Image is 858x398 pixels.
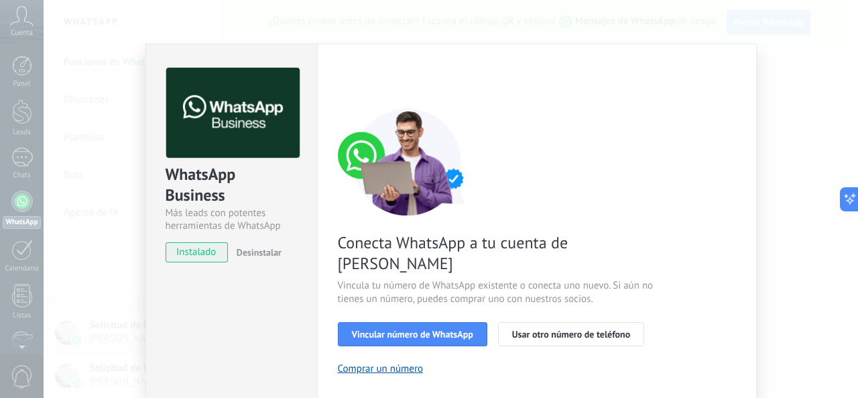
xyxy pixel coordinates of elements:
[338,108,479,215] img: connect number
[166,207,298,232] div: Más leads con potentes herramientas de WhatsApp
[166,242,227,262] span: instalado
[338,279,657,306] span: Vincula tu número de WhatsApp existente o conecta uno nuevo. Si aún no tienes un número, puedes c...
[352,330,473,339] span: Vincular número de WhatsApp
[166,164,298,207] div: WhatsApp Business
[237,246,282,258] span: Desinstalar
[512,330,630,339] span: Usar otro número de teléfono
[338,232,657,274] span: Conecta WhatsApp a tu cuenta de [PERSON_NAME]
[338,362,424,375] button: Comprar un número
[338,322,487,346] button: Vincular número de WhatsApp
[231,242,282,262] button: Desinstalar
[498,322,644,346] button: Usar otro número de teléfono
[166,68,300,158] img: logo_main.png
